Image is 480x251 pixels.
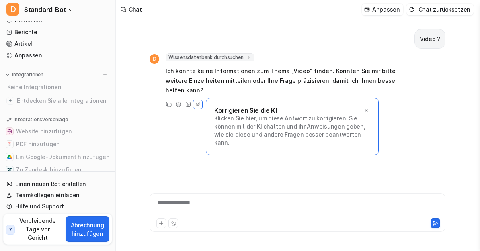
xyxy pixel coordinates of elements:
[14,116,68,122] font: Integrationsvorschläge
[3,50,112,61] a: Anpassen
[166,67,397,94] font: Ich konnte keine Informationen zum Thema „Video“ finden. Könnten Sie mir bitte weitere Einzelheit...
[3,38,112,49] a: Artikel
[17,97,107,104] font: Entdecken Sie alle Integrationen
[14,40,32,47] font: Artikel
[15,180,86,187] font: Einen neuen Bot erstellen
[406,4,474,15] button: Chat zurücksetzen
[214,115,365,146] font: Klicken Sie hier, um diese Antwort zu korrigieren. Sie können mit der KI chatten und ihr Anweisun...
[7,155,12,159] img: Ein Google-Dokument hinzufügen
[418,6,470,13] font: Chat zurücksetzen
[129,6,142,13] font: Chat
[15,192,80,198] font: Teamkollegen einladen
[153,56,156,62] font: D
[409,6,414,12] img: zurücksetzen
[3,151,112,163] button: Ein Google-Dokument hinzufügenEin Google-Dokument hinzufügen
[12,71,43,78] font: Integrationen
[3,190,112,201] a: Teamkollegen einladen
[7,129,12,134] img: Website hinzufügen
[3,95,112,106] a: Entdecken Sie alle Integrationen
[15,203,64,210] font: Hilfe und Support
[6,97,14,105] img: Entdecken Sie alle Integrationen
[9,227,12,233] font: 7
[3,201,112,212] a: Hilfe und Support
[102,72,108,78] img: menu_add.svg
[10,4,16,14] font: D
[5,72,10,78] img: Menü erweitern
[420,35,440,42] font: Video ?
[71,222,104,237] font: Abrechnung hinzufügen
[364,6,370,12] img: anpassen
[3,71,46,79] button: Integrationen
[14,29,37,35] font: Berichte
[14,52,42,59] font: Anpassen
[7,167,12,172] img: Zu Zendesk hinzufügen
[168,54,243,60] font: Wissensdatenbank durchsuchen
[214,106,277,114] font: Korrigieren Sie die KI
[16,128,72,135] font: Website hinzufügen
[7,142,12,147] img: PDF hinzufügen
[372,6,400,13] font: Anpassen
[3,178,112,190] a: Einen neuen Bot erstellen
[24,6,66,14] font: Standard-Bot
[16,141,60,147] font: PDF hinzufügen
[16,166,82,173] font: Zu Zendesk hinzufügen
[7,84,62,90] font: Keine Integrationen
[66,216,110,242] button: Abrechnung hinzufügen
[3,163,112,176] button: Zu Zendesk hinzufügenZu Zendesk hinzufügen
[3,138,112,151] button: PDF hinzufügenPDF hinzufügen
[362,4,403,15] button: Anpassen
[19,217,56,241] font: Verbleibende Tage vor Gericht
[3,125,112,138] button: Website hinzufügenWebsite hinzufügen
[3,27,112,38] a: Berichte
[16,153,110,160] font: Ein Google-Dokument hinzufügen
